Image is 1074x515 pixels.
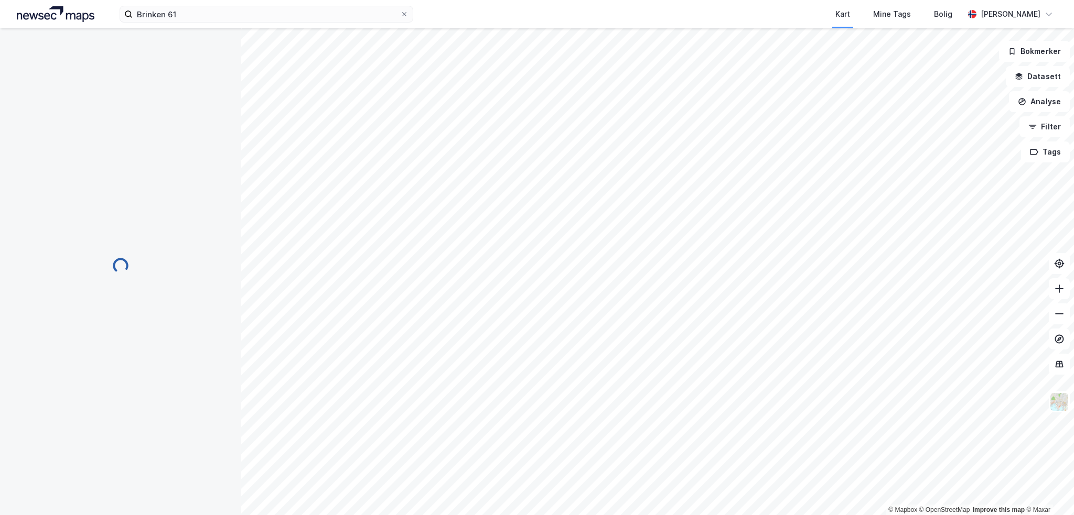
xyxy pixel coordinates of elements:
[1049,392,1069,412] img: Z
[981,8,1040,20] div: [PERSON_NAME]
[1021,141,1070,162] button: Tags
[1006,66,1070,87] button: Datasett
[999,41,1070,62] button: Bokmerker
[112,257,129,274] img: spinner.a6d8c91a73a9ac5275cf975e30b51cfb.svg
[1019,116,1070,137] button: Filter
[1009,91,1070,112] button: Analyse
[835,8,850,20] div: Kart
[888,506,917,513] a: Mapbox
[1022,465,1074,515] div: Kontrollprogram for chat
[919,506,970,513] a: OpenStreetMap
[873,8,911,20] div: Mine Tags
[17,6,94,22] img: logo.a4113a55bc3d86da70a041830d287a7e.svg
[934,8,952,20] div: Bolig
[1022,465,1074,515] iframe: Chat Widget
[973,506,1025,513] a: Improve this map
[133,6,400,22] input: Søk på adresse, matrikkel, gårdeiere, leietakere eller personer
